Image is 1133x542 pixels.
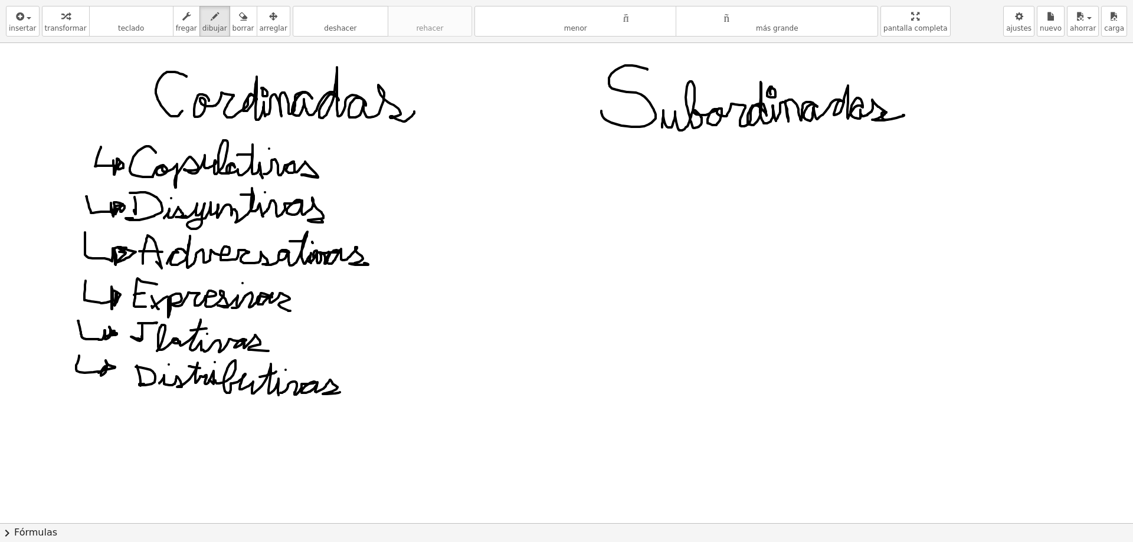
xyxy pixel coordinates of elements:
font: pantalla completa [883,24,948,32]
button: nuevo [1037,6,1065,37]
font: transformar [45,24,87,32]
button: ajustes [1003,6,1034,37]
font: ajustes [1006,24,1032,32]
button: fregar [173,6,200,37]
font: fregar [176,24,197,32]
font: tamaño_del_formato [679,11,875,22]
button: rehacerrehacer [388,6,472,37]
font: menor [564,24,587,32]
button: borrar [230,6,257,37]
font: arreglar [260,24,287,32]
button: insertar [6,6,40,37]
button: transformar [42,6,90,37]
font: nuevo [1040,24,1062,32]
font: dibujar [202,24,227,32]
font: tamaño_del_formato [477,11,674,22]
font: teclado [118,24,144,32]
font: insertar [9,24,37,32]
font: deshacer [324,24,356,32]
button: pantalla completa [880,6,951,37]
font: rehacer [391,11,469,22]
button: tecladoteclado [89,6,173,37]
button: ahorrar [1067,6,1099,37]
button: deshacerdeshacer [293,6,388,37]
font: deshacer [296,11,385,22]
font: carga [1104,24,1124,32]
button: tamaño_del_formatomás grande [676,6,878,37]
button: carga [1101,6,1127,37]
font: Fórmulas [14,527,57,538]
button: tamaño_del_formatomenor [474,6,677,37]
font: borrar [233,24,254,32]
font: más grande [756,24,798,32]
font: rehacer [416,24,443,32]
font: teclado [92,11,171,22]
button: arreglar [257,6,290,37]
button: dibujar [199,6,230,37]
font: ahorrar [1070,24,1096,32]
